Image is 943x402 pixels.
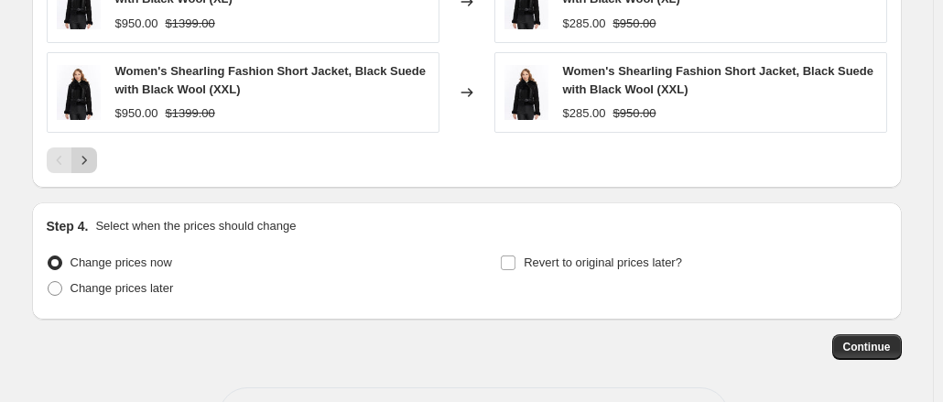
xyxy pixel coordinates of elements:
img: 07122024.NRC05290_80x.jpg [504,65,548,120]
strike: $1399.00 [166,15,215,33]
span: Continue [843,340,891,354]
h2: Step 4. [47,217,89,235]
strike: $950.00 [613,104,656,123]
div: $285.00 [563,104,606,123]
nav: Pagination [47,147,97,173]
span: Change prices later [70,281,174,295]
button: Continue [832,334,902,360]
span: Women's Shearling Fashion Short Jacket, Black Suede with Black Wool (XXL) [115,64,427,96]
span: Revert to original prices later? [524,255,682,269]
strike: $950.00 [613,15,656,33]
p: Select when the prices should change [95,217,296,235]
img: 07122024.NRC05290_80x.jpg [57,65,101,120]
button: Next [71,147,97,173]
div: $285.00 [563,15,606,33]
strike: $1399.00 [166,104,215,123]
span: Women's Shearling Fashion Short Jacket, Black Suede with Black Wool (XXL) [563,64,874,96]
div: $950.00 [115,15,158,33]
div: $950.00 [115,104,158,123]
span: Change prices now [70,255,172,269]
